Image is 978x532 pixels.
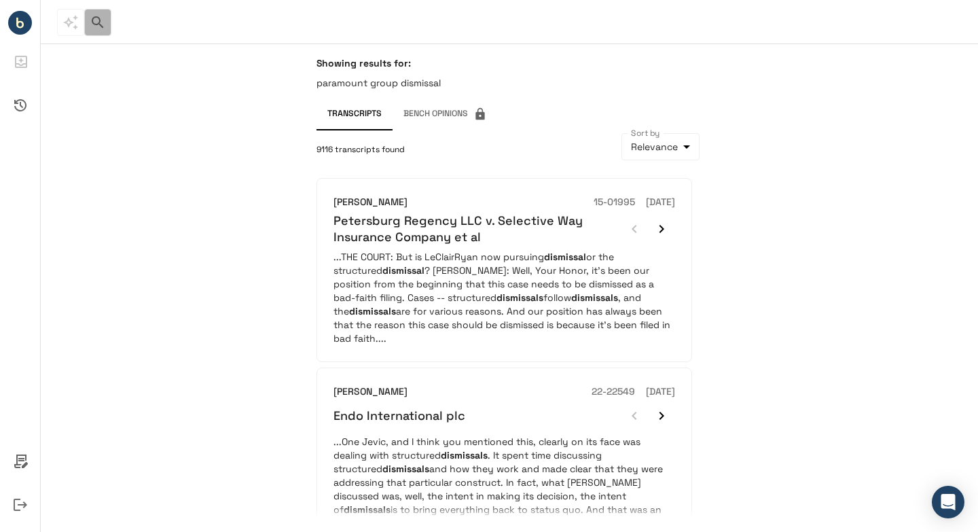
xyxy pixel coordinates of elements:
em: dismissals [349,305,396,317]
h6: 15-01995 [594,195,635,210]
em: dismissals [344,503,391,516]
span: This feature has been disabled by your account admin. [393,98,498,130]
h6: [DATE] [646,385,675,400]
em: dismissals [441,449,488,461]
h6: [PERSON_NAME] [333,385,407,400]
em: dismissals [571,291,618,304]
div: Open Intercom Messenger [932,486,964,518]
span: This feature has been disabled by your account admin. [57,9,84,36]
em: dismissals [496,291,543,304]
label: Sort by [631,127,660,139]
h6: Petersburg Regency LLC v. Selective Way Insurance Company et al [333,213,621,245]
p: paramount group dismissal [316,76,702,90]
button: Transcripts [316,98,393,130]
h6: [DATE] [646,195,675,210]
span: 9116 transcripts found [316,143,405,157]
p: ...THE COURT: But is LeClairRyan now pursuing or the structured ? [PERSON_NAME]: Well, Your Honor... [333,250,675,345]
h6: Showing results for: [316,57,702,69]
h6: [PERSON_NAME] [333,195,407,210]
div: Relevance [621,133,700,160]
em: dismissal [382,264,424,277]
h6: 22-22549 [592,385,635,400]
em: dismissal [544,251,586,263]
span: Bench Opinions [403,107,487,121]
h6: Endo International plc [333,408,465,423]
em: dismissals [382,463,429,475]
